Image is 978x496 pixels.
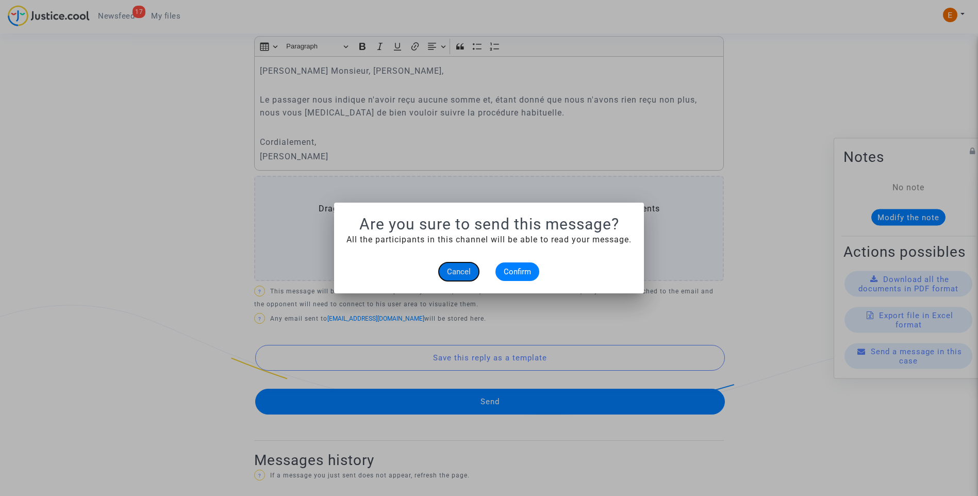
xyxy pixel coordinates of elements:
button: Cancel [439,262,479,281]
span: Cancel [447,267,471,276]
h1: Are you sure to send this message? [346,215,632,234]
span: Confirm [504,267,531,276]
span: All the participants in this channel will be able to read your message. [346,235,632,244]
button: Confirm [495,262,539,281]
